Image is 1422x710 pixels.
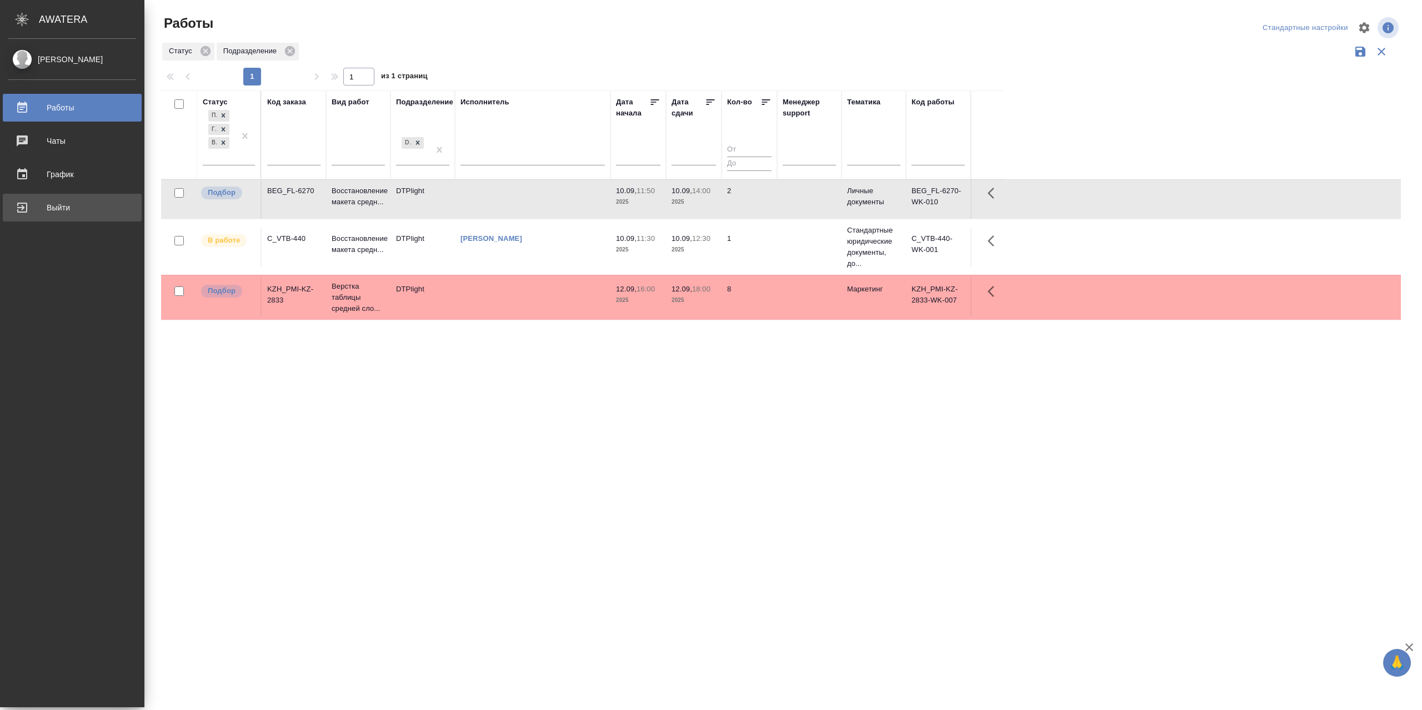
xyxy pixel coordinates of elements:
button: Сохранить фильтры [1350,41,1371,62]
div: Подбор, Готов к работе, В работе [207,109,231,123]
p: Стандартные юридические документы, до... [847,225,900,269]
div: Кол-во [727,97,752,108]
div: Исполнитель выполняет работу [200,233,255,248]
input: До [727,157,772,170]
div: Дата сдачи [672,97,705,119]
div: Дата начала [616,97,649,119]
div: Готов к работе [208,124,217,135]
span: Настроить таблицу [1351,14,1378,41]
div: Подразделение [217,43,299,61]
p: 14:00 [692,187,710,195]
div: Можно подбирать исполнителей [200,284,255,299]
span: Посмотреть информацию [1378,17,1401,38]
div: В работе [208,137,217,149]
p: 10.09, [672,234,692,243]
td: KZH_PMI-KZ-2833-WK-007 [906,278,970,317]
div: DTPlight [402,137,412,149]
div: Работы [8,99,136,116]
p: 2025 [616,197,660,208]
td: C_VTB-440-WK-001 [906,228,970,266]
button: Здесь прячутся важные кнопки [981,278,1008,305]
td: DTPlight [390,180,455,219]
p: 11:50 [637,187,655,195]
div: DTPlight [400,136,425,150]
p: 12.09, [672,285,692,293]
div: Подразделение [396,97,453,108]
div: Тематика [847,97,880,108]
p: 12:30 [692,234,710,243]
div: Менеджер support [783,97,836,119]
p: Восстановление макета средн... [332,185,385,208]
td: 2 [722,180,777,219]
div: Подбор, Готов к работе, В работе [207,123,231,137]
p: 10.09, [672,187,692,195]
td: 8 [722,278,777,317]
div: Выйти [8,199,136,216]
div: График [8,166,136,183]
p: 16:00 [637,285,655,293]
a: [PERSON_NAME] [460,234,522,243]
span: Работы [161,14,213,32]
div: Чаты [8,133,136,149]
button: Сбросить фильтры [1371,41,1392,62]
td: BEG_FL-6270-WK-010 [906,180,970,219]
div: Код работы [912,97,954,108]
div: Статус [162,43,214,61]
p: Подразделение [223,46,281,57]
a: Чаты [3,127,142,155]
div: Можно подбирать исполнителей [200,185,255,200]
a: Выйти [3,194,142,221]
p: 2025 [672,197,716,208]
div: Исполнитель [460,97,509,108]
input: От [727,143,772,157]
div: Код заказа [267,97,306,108]
button: Здесь прячутся важные кнопки [981,228,1008,254]
td: DTPlight [390,228,455,266]
span: из 1 страниц [381,69,428,85]
p: 12.09, [616,285,637,293]
div: C_VTB-440 [267,233,321,244]
div: split button [1260,19,1351,37]
p: Статус [169,46,196,57]
p: Личные документы [847,185,900,208]
p: В работе [208,235,240,246]
div: Статус [203,97,228,108]
p: Восстановление макета средн... [332,233,385,255]
p: 10.09, [616,187,637,195]
button: 🙏 [1383,649,1411,677]
p: Маркетинг [847,284,900,295]
td: 1 [722,228,777,266]
p: 18:00 [692,285,710,293]
p: 10.09, [616,234,637,243]
p: Подбор [208,285,236,296]
div: BEG_FL-6270 [267,185,321,197]
a: График [3,160,142,188]
p: 11:30 [637,234,655,243]
button: Здесь прячутся важные кнопки [981,180,1008,207]
div: Вид работ [332,97,369,108]
p: Верстка таблицы средней сло... [332,281,385,314]
p: Подбор [208,187,236,198]
a: Работы [3,94,142,122]
p: 2025 [616,295,660,306]
div: [PERSON_NAME] [8,53,136,66]
div: Подбор, Готов к работе, В работе [207,136,231,150]
div: Подбор [208,110,217,122]
td: DTPlight [390,278,455,317]
div: KZH_PMI-KZ-2833 [267,284,321,306]
span: 🙏 [1388,651,1406,674]
div: AWATERA [39,8,144,31]
p: 2025 [616,244,660,255]
p: 2025 [672,244,716,255]
p: 2025 [672,295,716,306]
